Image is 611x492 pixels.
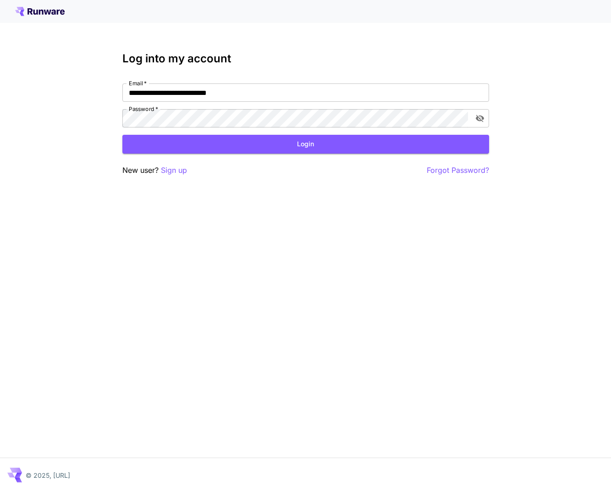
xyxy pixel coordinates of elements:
button: Sign up [161,165,187,176]
p: © 2025, [URL] [26,470,70,480]
h3: Log into my account [122,52,489,65]
label: Password [129,105,158,113]
label: Email [129,79,147,87]
p: New user? [122,165,187,176]
button: Forgot Password? [427,165,489,176]
button: Login [122,135,489,154]
button: toggle password visibility [472,110,488,127]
